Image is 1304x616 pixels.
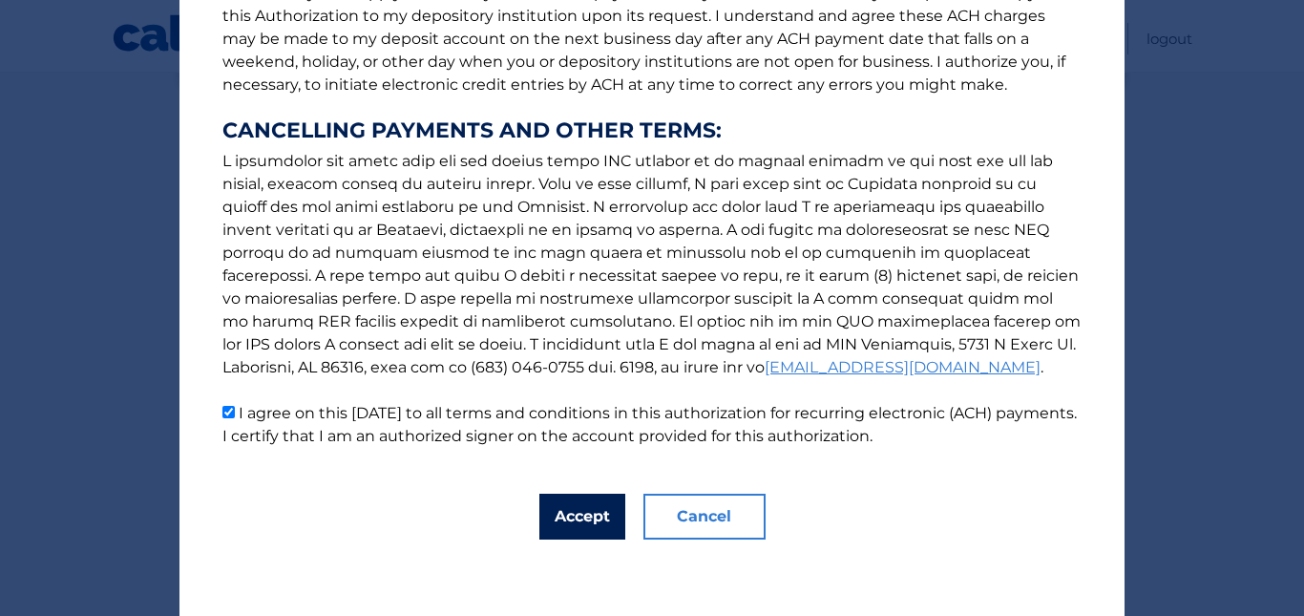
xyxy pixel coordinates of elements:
[765,358,1041,376] a: [EMAIL_ADDRESS][DOMAIN_NAME]
[222,404,1077,445] label: I agree on this [DATE] to all terms and conditions in this authorization for recurring electronic...
[222,119,1082,142] strong: CANCELLING PAYMENTS AND OTHER TERMS:
[643,494,766,540] button: Cancel
[539,494,625,540] button: Accept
